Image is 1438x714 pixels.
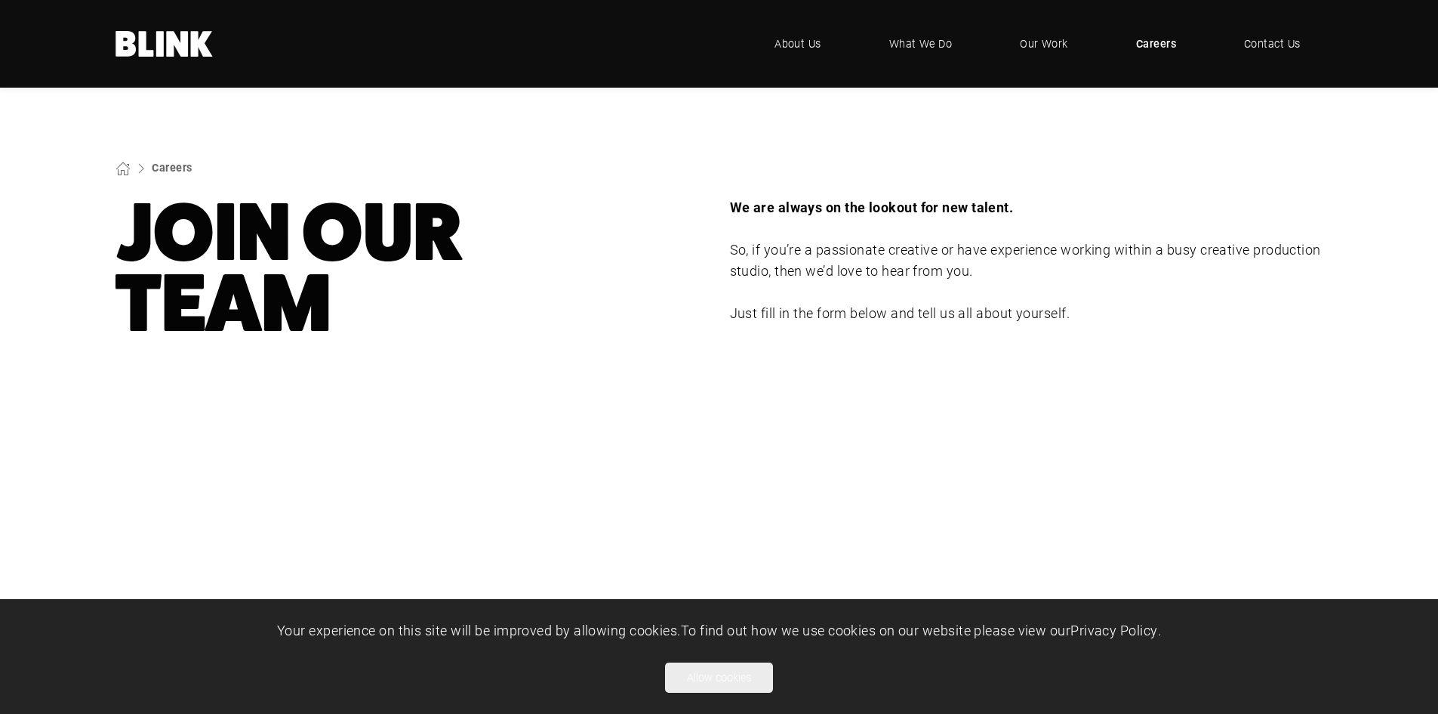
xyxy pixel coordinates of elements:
[665,663,773,693] button: Allow cookies
[1221,21,1323,66] a: Contact Us
[730,303,1323,324] p: Just fill in the form below and tell us all about yourself.
[1020,36,1068,52] span: Our Work
[1136,36,1176,52] span: Careers
[115,186,463,279] nobr: Join Our
[1070,621,1157,639] a: Privacy Policy
[152,160,192,175] a: Careers
[889,36,953,52] span: What We Do
[730,240,1323,282] p: So, if you’re a passionate creative or have experience working within a busy creative production ...
[115,197,709,339] h1: Team
[730,197,1323,218] p: We are always on the lookout for new talent.
[774,36,821,52] span: About Us
[1113,21,1199,66] a: Careers
[277,621,1161,639] span: Your experience on this site will be improved by allowing cookies. To find out how we use cookies...
[997,21,1091,66] a: Our Work
[1244,36,1301,52] span: Contact Us
[752,21,844,66] a: About Us
[867,21,975,66] a: What We Do
[115,31,214,57] a: Home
